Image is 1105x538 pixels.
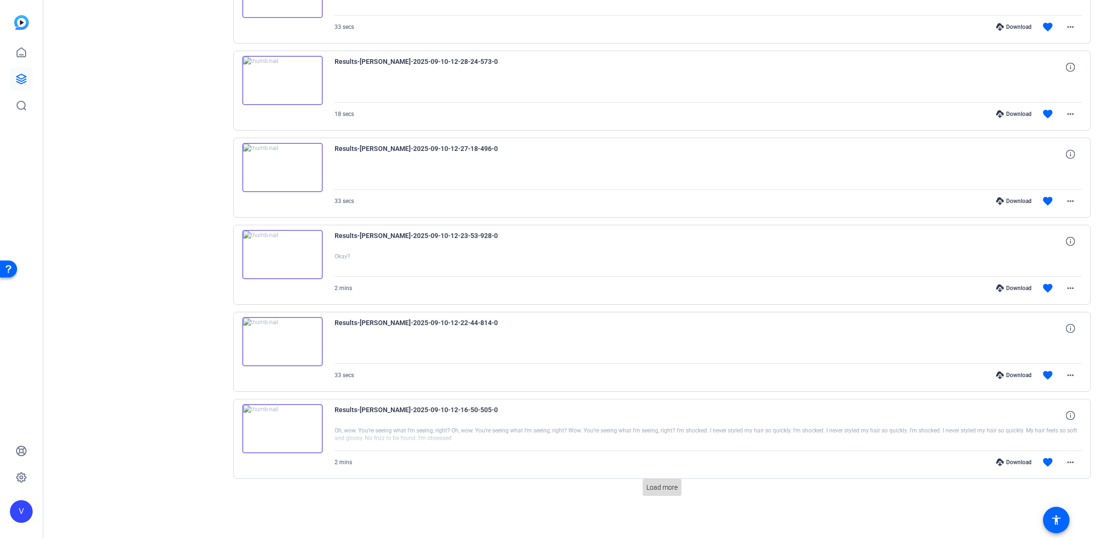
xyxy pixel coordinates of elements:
div: Download [991,197,1036,205]
span: Results-[PERSON_NAME]-2025-09-10-12-16-50-505-0 [335,404,510,427]
div: Download [991,110,1036,118]
mat-icon: favorite [1042,21,1053,33]
img: thumb-nail [242,230,323,279]
mat-icon: more_horiz [1065,282,1076,294]
img: thumb-nail [242,404,323,453]
span: Results-[PERSON_NAME]-2025-09-10-12-27-18-496-0 [335,143,510,166]
mat-icon: accessibility [1051,514,1062,526]
img: thumb-nail [242,317,323,366]
span: 2 mins [335,285,352,291]
mat-icon: favorite [1042,108,1053,120]
div: Download [991,459,1036,466]
span: Results-[PERSON_NAME]-2025-09-10-12-22-44-814-0 [335,317,510,340]
img: thumb-nail [242,143,323,192]
mat-icon: more_horiz [1065,21,1076,33]
span: 33 secs [335,372,354,379]
button: Load more [643,479,681,496]
mat-icon: more_horiz [1065,370,1076,381]
img: thumb-nail [242,56,323,105]
span: Results-[PERSON_NAME]-2025-09-10-12-28-24-573-0 [335,56,510,79]
mat-icon: more_horiz [1065,457,1076,468]
span: 33 secs [335,24,354,30]
div: V [10,500,33,523]
mat-icon: more_horiz [1065,195,1076,207]
img: blue-gradient.svg [14,15,29,30]
span: 18 secs [335,111,354,117]
div: Download [991,23,1036,31]
mat-icon: favorite [1042,457,1053,468]
mat-icon: favorite [1042,195,1053,207]
span: Results-[PERSON_NAME]-2025-09-10-12-23-53-928-0 [335,230,510,253]
mat-icon: favorite [1042,370,1053,381]
mat-icon: favorite [1042,282,1053,294]
mat-icon: more_horiz [1065,108,1076,120]
span: Load more [646,483,678,493]
div: Download [991,371,1036,379]
span: 33 secs [335,198,354,204]
span: 2 mins [335,459,352,466]
div: Download [991,284,1036,292]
